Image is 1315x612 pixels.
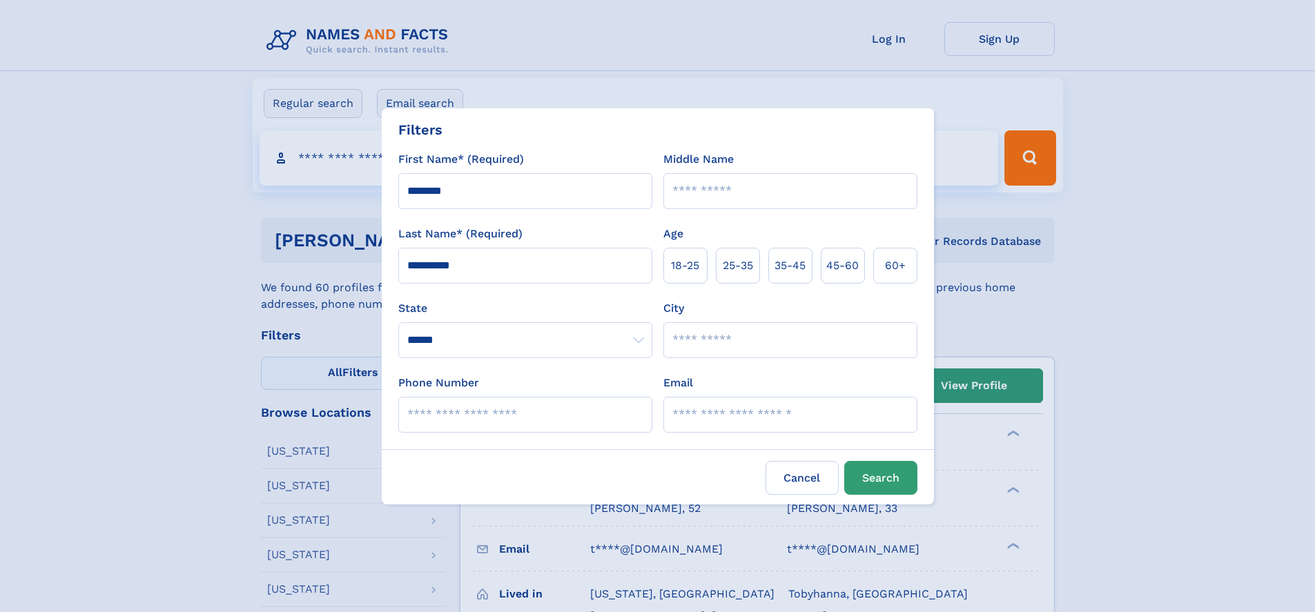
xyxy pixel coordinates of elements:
[826,257,859,274] span: 45‑60
[663,300,684,317] label: City
[885,257,906,274] span: 60+
[671,257,699,274] span: 18‑25
[398,119,442,140] div: Filters
[663,226,683,242] label: Age
[398,375,479,391] label: Phone Number
[766,461,839,495] label: Cancel
[398,151,524,168] label: First Name* (Required)
[663,375,693,391] label: Email
[723,257,753,274] span: 25‑35
[775,257,806,274] span: 35‑45
[398,300,652,317] label: State
[844,461,917,495] button: Search
[663,151,734,168] label: Middle Name
[398,226,523,242] label: Last Name* (Required)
